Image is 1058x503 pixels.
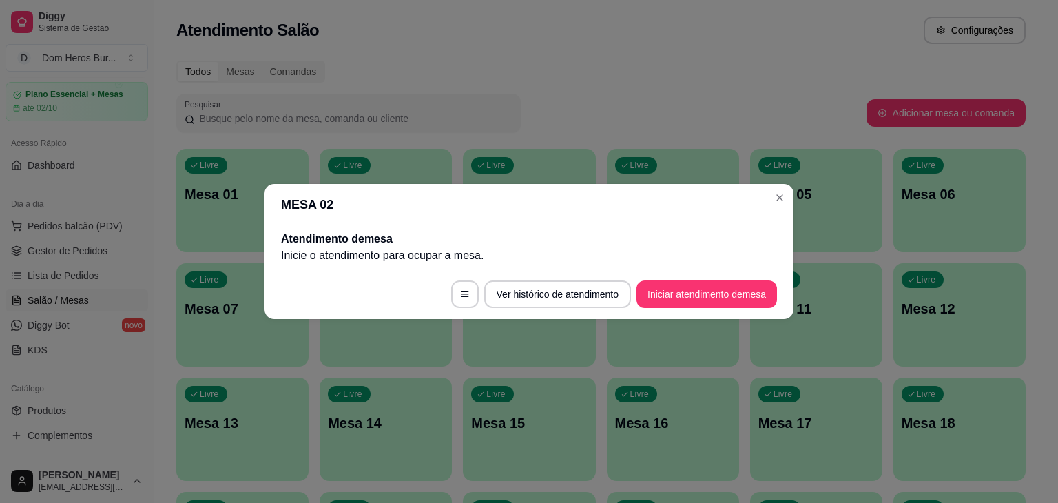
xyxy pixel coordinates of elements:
[769,187,791,209] button: Close
[281,231,777,247] h2: Atendimento de mesa
[636,280,777,308] button: Iniciar atendimento demesa
[264,184,793,225] header: MESA 02
[281,247,777,264] p: Inicie o atendimento para ocupar a mesa .
[484,280,631,308] button: Ver histórico de atendimento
